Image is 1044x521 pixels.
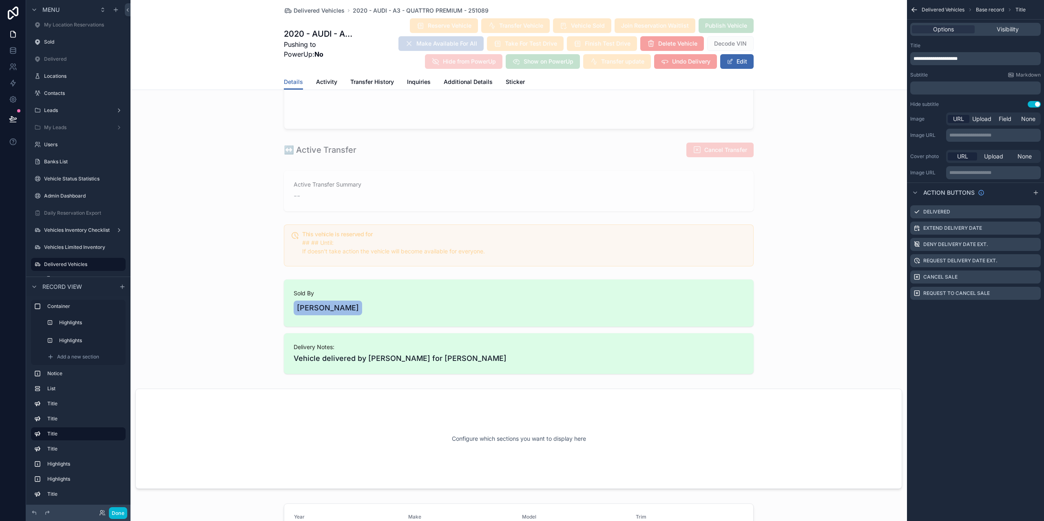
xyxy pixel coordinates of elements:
span: Base record [976,7,1004,13]
label: Request to Cancel Sale [923,290,990,297]
div: scrollable content [946,129,1041,142]
span: Record view [42,283,82,291]
a: My Leads [31,121,126,134]
span: Additional Details [444,78,493,86]
span: Title [1015,7,1026,13]
a: Create a Vehicle [41,273,126,286]
label: Cancel Sale [923,274,958,280]
label: Delivered [923,209,950,215]
label: Highlights [59,337,121,344]
span: Delivered Vehicles [922,7,964,13]
div: scrollable content [910,81,1041,95]
label: Title [47,446,122,452]
button: Edit [720,54,754,69]
a: My Location Reservations [31,18,126,31]
span: URL [953,115,964,123]
span: Upload [972,115,991,123]
span: Upload [984,152,1003,160]
a: Users [31,138,126,151]
span: Field [999,115,1011,123]
label: Image [910,116,943,122]
h1: 2020 - AUDI - A3 - QUATTRO PREMIUM - 251089 [284,28,356,40]
label: Image URL [910,132,943,138]
label: Subtitle [910,72,928,78]
a: Vehicle Status Statistics [31,172,126,185]
a: Activity [316,75,337,91]
label: My Leads [44,124,113,131]
span: Activity [316,78,337,86]
a: Transfer History [350,75,394,91]
label: List [47,385,122,392]
label: Image URL [910,169,943,176]
span: Menu [42,6,60,14]
label: Vehicle Status Statistics [44,176,124,182]
span: Options [933,25,954,33]
label: Delivered [44,56,124,62]
span: Create a Vehicle [55,276,93,282]
label: My Location Reservations [44,22,124,28]
span: Transfer History [350,78,394,86]
a: Delivered [31,53,126,66]
label: Title [47,491,122,497]
label: Contacts [44,90,124,97]
label: Hide subtitle [910,101,939,108]
a: Vehicles Inventory Checklist [31,224,126,237]
a: Leads [31,104,126,117]
a: Contacts [31,87,126,100]
label: Sold [44,39,124,45]
span: Delivered Vehicles [294,7,345,15]
label: Request Delivery Date Ext. [923,257,998,264]
a: Delivered Vehicles [284,7,345,15]
label: Leads [44,107,113,114]
label: Delivered Vehicles [44,261,121,268]
label: Banks List [44,158,124,165]
label: Container [47,303,122,310]
span: Pushing to PowerUp: [284,40,356,59]
a: Inquiries [407,75,431,91]
label: Highlights [47,476,122,482]
div: scrollable content [910,52,1041,65]
label: Deny Delivery Date Ext. [923,241,988,248]
a: 2020 - AUDI - A3 - QUATTRO PREMIUM - 251089 [353,7,489,15]
label: Title [47,431,119,437]
strong: No [314,50,323,58]
span: Markdown [1016,72,1041,78]
a: Locations [31,70,126,83]
span: Visibility [997,25,1019,33]
a: Admin Dashboard [31,189,126,202]
span: None [1021,115,1035,123]
label: Vehicles Inventory Checklist [44,227,113,233]
span: Action buttons [923,189,975,197]
label: Locations [44,73,124,79]
label: Users [44,141,124,148]
div: scrollable content [26,296,130,505]
a: Banks List [31,155,126,168]
label: Title [47,415,122,422]
span: Add a new section [57,354,99,360]
span: Sticker [506,78,525,86]
a: Sticker [506,75,525,91]
label: Admin Dashboard [44,193,124,199]
label: Title [910,42,920,49]
span: Details [284,78,303,86]
span: Inquiries [407,78,431,86]
label: Cover photo [910,153,943,160]
a: Delivered Vehicles [31,258,126,271]
a: Vehicles Limited Inventory [31,241,126,254]
label: Extend Delivery Date [923,225,982,231]
a: Daily Reservation Export [31,207,126,220]
span: URL [957,152,968,160]
label: Notice [47,370,122,377]
label: Highlights [59,319,121,326]
div: scrollable content [946,166,1041,179]
label: Highlights [47,461,122,467]
a: Markdown [1008,72,1041,78]
a: Details [284,75,303,90]
span: None [1017,152,1032,160]
label: Daily Reservation Export [44,210,124,216]
a: Sold [31,35,126,48]
button: Done [109,507,127,519]
label: Vehicles Limited Inventory [44,244,124,251]
a: Additional Details [444,75,493,91]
